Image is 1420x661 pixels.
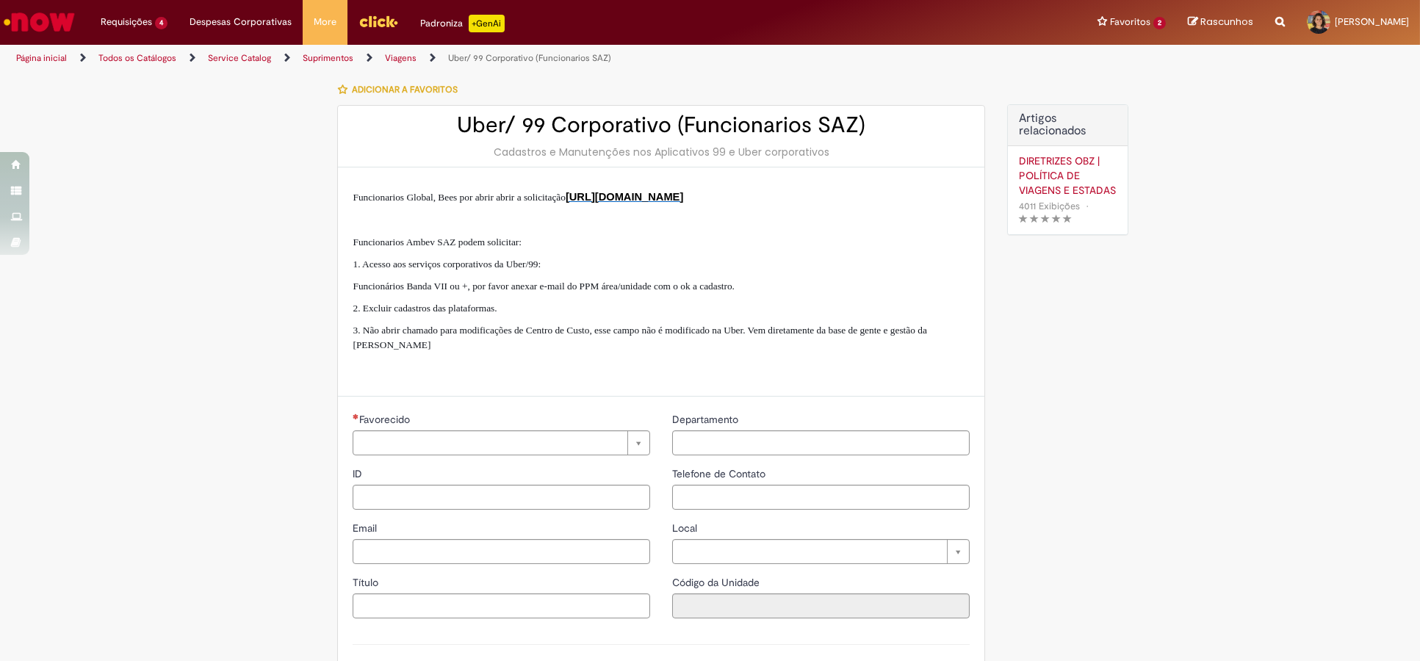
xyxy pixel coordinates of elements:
a: Todos os Catálogos [98,52,176,64]
div: Padroniza [420,15,505,32]
input: Título [353,593,650,618]
input: Telefone de Contato [672,485,970,510]
a: Viagens [385,52,417,64]
a: Limpar campo Local [672,539,970,564]
span: Necessários - Favorecido [359,413,413,426]
label: Somente leitura - Código da Unidade [672,575,763,590]
span: Email [353,521,380,535]
span: 4 [155,17,167,29]
a: [URL][DOMAIN_NAME] [566,191,683,203]
span: 1. Acesso aos serviços corporativos da Uber/99: [353,259,541,270]
button: Adicionar a Favoritos [337,74,466,105]
span: Adicionar a Favoritos [352,84,458,95]
span: 2 [1153,17,1166,29]
span: • [1083,196,1092,216]
a: Suprimentos [303,52,353,64]
span: [PERSON_NAME] [1335,15,1409,28]
a: DIRETRIZES OBZ | POLÍTICA DE VIAGENS E ESTADAS [1019,153,1117,198]
span: ID [353,467,365,480]
a: Página inicial [16,52,67,64]
a: Service Catalog [208,52,271,64]
span: Somente leitura - Código da Unidade [672,576,763,589]
span: Departamento [672,413,741,426]
input: Código da Unidade [672,593,970,618]
span: Necessários [353,413,359,419]
p: +GenAi [469,15,505,32]
input: Email [353,539,650,564]
span: More [314,15,336,29]
a: Rascunhos [1188,15,1253,29]
span: Favoritos [1110,15,1150,29]
span: 2. Excluir cadastros das plataformas. [353,303,497,314]
a: Uber/ 99 Corporativo (Funcionarios SAZ) [448,52,611,64]
img: ServiceNow [1,7,77,37]
span: 4011 Exibições [1019,200,1080,212]
span: Título [353,576,381,589]
span: Funcionários Banda VII ou +, por favor anexar e-mail do PPM área/unidade com o ok a cadastro. [353,281,735,292]
span: Local [672,521,700,535]
span: Requisições [101,15,152,29]
span: 3. Não abrir chamado para modificações de Centro de Custo, esse campo não é modificado na Uber. V... [353,325,926,350]
img: click_logo_yellow_360x200.png [358,10,398,32]
input: ID [353,485,650,510]
span: Funcionarios Global, Bees por abrir abrir a solicitação [353,192,685,203]
ul: Trilhas de página [11,45,936,72]
span: Despesas Corporativas [190,15,292,29]
input: Departamento [672,430,970,455]
h2: Uber/ 99 Corporativo (Funcionarios SAZ) [353,113,970,137]
a: Limpar campo Favorecido [353,430,650,455]
span: Rascunhos [1200,15,1253,29]
h3: Artigos relacionados [1019,112,1117,138]
span: Telefone de Contato [672,467,768,480]
div: Cadastros e Manutenções nos Aplicativos 99 e Uber corporativos [353,145,970,159]
span: Funcionarios Ambev SAZ podem solicitar: [353,236,522,248]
